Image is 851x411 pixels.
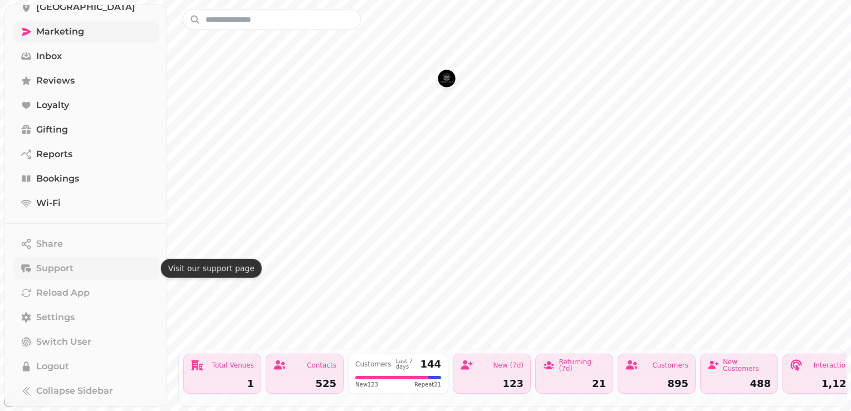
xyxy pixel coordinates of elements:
[355,361,392,368] div: Customers
[14,94,159,116] a: Loyalty
[414,380,441,389] span: Repeat 21
[36,262,74,275] span: Support
[493,362,524,369] div: New (7d)
[542,379,606,389] div: 21
[36,99,69,112] span: Loyalty
[36,237,63,251] span: Share
[36,74,75,87] span: Reviews
[14,331,159,353] button: Switch User
[36,50,62,63] span: Inbox
[190,379,254,389] div: 1
[36,335,91,349] span: Switch User
[438,70,456,87] button: Ferryhill House Hotel
[14,119,159,141] a: Gifting
[14,21,159,43] a: Marketing
[460,379,524,389] div: 123
[396,359,416,370] div: Last 7 days
[14,282,159,304] button: Reload App
[14,192,159,214] a: Wi-Fi
[559,359,606,372] div: Returning (7d)
[36,1,135,14] span: [GEOGRAPHIC_DATA]
[14,168,159,190] a: Bookings
[36,148,72,161] span: Reports
[36,197,61,210] span: Wi-Fi
[212,362,254,369] div: Total Venues
[36,360,69,373] span: Logout
[723,359,771,372] div: New Customers
[652,362,688,369] div: Customers
[36,311,75,324] span: Settings
[707,379,771,389] div: 488
[14,380,159,402] button: Collapse Sidebar
[14,257,159,280] button: Support
[625,379,688,389] div: 895
[355,380,378,389] span: New 123
[14,306,159,329] a: Settings
[36,286,90,300] span: Reload App
[438,70,456,91] div: Map marker
[420,359,441,369] div: 144
[14,45,159,67] a: Inbox
[36,123,68,136] span: Gifting
[36,172,79,185] span: Bookings
[14,355,159,378] button: Logout
[36,384,113,398] span: Collapse Sidebar
[307,362,336,369] div: Contacts
[14,143,159,165] a: Reports
[273,379,336,389] div: 525
[14,233,159,255] button: Share
[161,259,262,278] div: Visit our support page
[14,70,159,92] a: Reviews
[36,25,84,38] span: Marketing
